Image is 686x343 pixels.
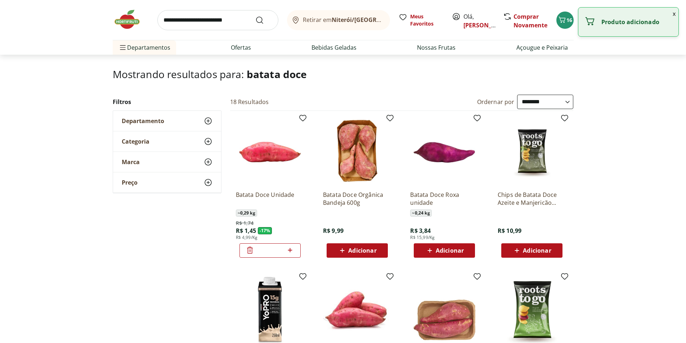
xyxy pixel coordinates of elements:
[410,235,435,240] span: R$ 15,99/Kg
[436,248,464,253] span: Adicionar
[236,235,258,240] span: R$ 4,99/Kg
[410,13,443,27] span: Meus Favoritos
[230,98,269,106] h2: 18 Resultados
[113,172,221,193] button: Preço
[113,95,221,109] h2: Filtros
[303,17,382,23] span: Retirar em
[414,243,475,258] button: Adicionar
[113,131,221,152] button: Categoria
[523,248,551,253] span: Adicionar
[236,117,304,185] img: Batata Doce Unidade
[410,117,479,185] img: Batata Doce Roxa unidade
[566,17,572,23] span: 16
[236,209,257,217] span: ~ 0,29 kg
[287,10,390,30] button: Retirar emNiterói/[GEOGRAPHIC_DATA]
[463,12,496,30] span: Olá,
[498,227,521,235] span: R$ 10,99
[556,12,574,29] button: Carrinho
[122,138,149,145] span: Categoria
[417,43,456,52] a: Nossas Frutas
[410,191,479,207] a: Batata Doce Roxa unidade
[670,8,678,20] button: Fechar notificação
[410,227,431,235] span: R$ 3,84
[236,191,304,207] a: Batata Doce Unidade
[118,39,127,56] button: Menu
[231,43,251,52] a: Ofertas
[501,243,562,258] button: Adicionar
[247,67,307,81] span: batata doce
[516,43,568,52] a: Açougue e Peixaria
[514,13,547,29] a: Comprar Novamente
[113,111,221,131] button: Departamento
[410,209,431,217] span: ~ 0,24 kg
[332,16,414,24] b: Niterói/[GEOGRAPHIC_DATA]
[122,179,138,186] span: Preço
[311,43,357,52] a: Bebidas Geladas
[348,248,376,253] span: Adicionar
[236,220,254,227] span: R$ 1,74
[323,191,391,207] a: Batata Doce Orgânica Bandeja 600g
[327,243,388,258] button: Adicionar
[113,152,221,172] button: Marca
[122,158,140,166] span: Marca
[498,117,566,185] img: Chips de Batata Doce Azeite e Manjericão Roots to Go 45g
[399,13,443,27] a: Meus Favoritos
[236,227,256,235] span: R$ 1,45
[113,9,149,30] img: Hortifruti
[118,39,170,56] span: Departamentos
[463,21,510,29] a: [PERSON_NAME]
[477,98,515,106] label: Ordernar por
[323,227,344,235] span: R$ 9,99
[255,16,273,24] button: Submit Search
[498,191,566,207] a: Chips de Batata Doce Azeite e Manjericão Roots to Go 45g
[157,10,278,30] input: search
[258,227,272,234] span: - 17 %
[113,68,574,80] h1: Mostrando resultados para:
[601,18,673,26] p: Produto adicionado
[323,117,391,185] img: Batata Doce Orgânica Bandeja 600g
[122,117,164,125] span: Departamento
